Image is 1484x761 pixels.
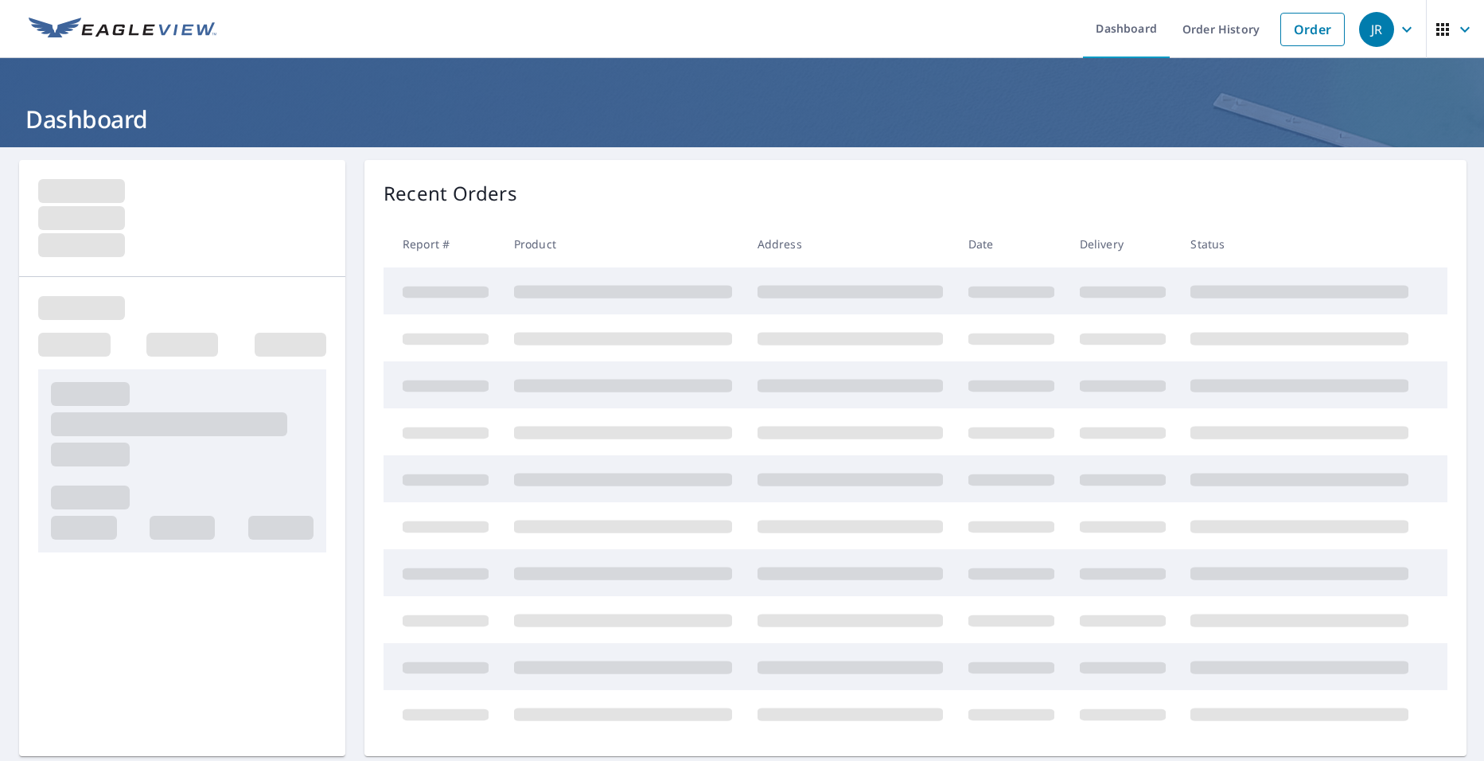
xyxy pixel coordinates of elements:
th: Address [745,220,956,267]
th: Report # [384,220,501,267]
th: Status [1178,220,1421,267]
th: Delivery [1067,220,1178,267]
a: Order [1280,13,1345,46]
p: Recent Orders [384,179,517,208]
h1: Dashboard [19,103,1465,135]
th: Date [956,220,1067,267]
img: EV Logo [29,18,216,41]
div: JR [1359,12,1394,47]
th: Product [501,220,745,267]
